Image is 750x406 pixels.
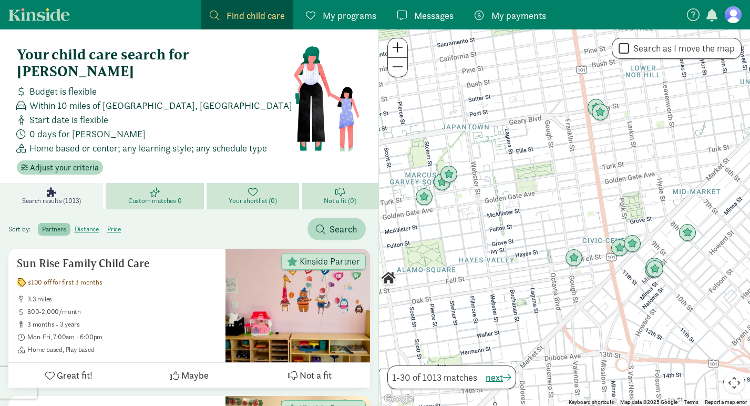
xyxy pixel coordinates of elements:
[27,278,102,287] span: $100 off for first 3 months
[227,8,285,23] span: Find child care
[569,399,614,406] button: Keyboard shortcuts
[27,295,217,303] span: 3.3 miles
[414,8,454,23] span: Messages
[29,98,292,113] span: Within 10 miles of [GEOGRAPHIC_DATA], [GEOGRAPHIC_DATA]
[645,258,663,276] div: Click to see details
[440,166,458,184] div: Click to see details
[705,399,747,405] a: Report a map error
[433,174,451,191] div: Click to see details
[70,223,103,236] label: distance
[17,46,293,80] h4: Your child care search for [PERSON_NAME]
[724,372,745,393] button: Map camera controls
[27,333,217,341] span: Mon-Fri, 7:00am - 6:00pm
[644,261,662,279] div: Click to see details
[629,42,735,55] label: Search as I move the map
[646,260,664,278] div: Click to see details
[392,370,477,384] span: 1-30 of 1013 matches
[207,183,302,209] a: Your shortlist (0)
[103,223,125,236] label: price
[330,222,357,236] span: Search
[129,363,249,388] button: Maybe
[30,161,99,174] span: Adjust your criteria
[486,370,511,384] button: next
[620,399,677,405] span: Map data ©2025 Google
[128,197,182,205] span: Custom matches 0
[57,368,93,382] span: Great fit!
[382,392,416,406] a: Open this area in Google Maps (opens a new window)
[587,99,605,117] div: Click to see details
[22,197,81,205] span: Search results (1013)
[324,197,356,205] span: Not a fit (0)
[27,308,217,316] span: 800-2,000/month
[27,346,217,354] span: Home based, Play based
[323,8,376,23] span: My programs
[250,363,370,388] button: Not a fit
[8,225,36,234] span: Sort by:
[307,218,366,240] button: Search
[29,84,97,98] span: Budget is flexible
[684,399,698,405] a: Terms (opens in new tab)
[382,392,416,406] img: Google
[565,249,583,267] div: Click to see details
[623,235,641,253] div: Click to see details
[300,257,360,266] span: Kinside Partner
[229,197,276,205] span: Your shortlist (0)
[679,224,696,242] div: Click to see details
[29,141,267,155] span: Home based or center; any learning style; any schedule type
[181,368,209,382] span: Maybe
[29,127,146,141] span: 0 days for [PERSON_NAME]
[29,113,108,127] span: Start date is flexible
[415,188,433,206] div: Click to see details
[8,8,70,21] a: Kinside
[17,257,217,270] h5: Sun Rise Family Child Care
[38,223,70,236] label: partners
[106,183,206,209] a: Custom matches 0
[17,160,103,175] button: Adjust your criteria
[300,368,332,382] span: Not a fit
[379,269,397,287] div: Click to see details
[302,183,378,209] a: Not a fit (0)
[491,8,546,23] span: My payments
[591,104,609,121] div: Click to see details
[8,363,129,388] button: Great fit!
[27,320,217,329] span: 3 months - 3 years
[611,239,629,257] div: Click to see details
